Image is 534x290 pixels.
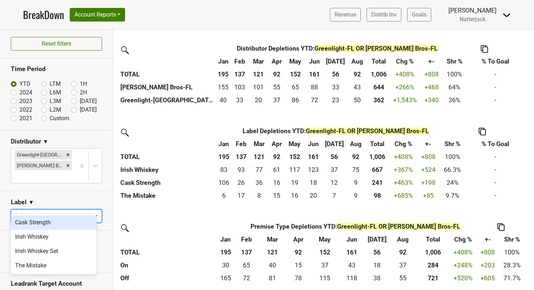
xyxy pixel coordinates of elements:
td: 8.56 [346,176,365,189]
div: 50 [349,95,365,105]
th: 92 [268,68,285,81]
td: +248 % [450,259,477,272]
th: 56 [323,68,348,81]
td: 39.95 [259,259,286,272]
th: 721.190 [416,272,449,285]
td: 65.17 [285,81,306,94]
th: 643.970 [367,81,390,94]
td: - [466,68,525,81]
div: 55 [391,273,415,283]
th: Jan: activate to sort column ascending [217,233,234,246]
div: 75 [348,165,363,174]
th: Total: activate to sort column ascending [367,55,390,68]
div: +605 [478,273,497,283]
div: 362 [369,95,389,105]
label: YTD [19,80,31,88]
div: 18 [306,178,320,187]
th: 137 [231,68,249,81]
td: 7.67 [250,189,268,202]
td: - [465,176,525,189]
div: 155 [217,83,229,92]
th: 152 [285,150,304,163]
td: 15.97 [285,189,304,202]
td: 11.93 [322,176,346,189]
td: 7.47 [322,189,346,202]
th: Chg %: activate to sort column ascending [450,233,477,246]
th: 361.550 [367,94,390,107]
th: Chg %: activate to sort column ascending [390,137,416,150]
th: 152 [310,246,339,259]
div: +203 [478,261,497,270]
td: 66.3% [440,163,465,176]
div: +468 [421,83,442,92]
td: +408 % [390,150,416,163]
td: 101.39 [249,81,268,94]
td: 100% [440,150,465,163]
td: +808 [417,150,440,163]
td: 55.25 [268,81,285,94]
div: 106 [217,178,230,187]
th: 92 [268,150,285,163]
div: 15 [287,261,309,270]
td: +1,543 % [390,94,420,107]
span: +408% [454,249,473,256]
td: 54.85 [389,272,416,285]
div: Irish Whiskey [11,230,97,244]
div: 72 [236,273,257,283]
th: Shr %: activate to sort column ascending [499,233,525,246]
th: Shr %: activate to sort column ascending [443,55,466,68]
button: Account Reports [70,8,125,22]
div: 83 [217,165,230,174]
td: 81.12 [259,272,286,285]
td: 18.26 [365,259,390,272]
div: 33 [233,95,247,105]
td: 77.77 [286,272,310,285]
td: 33.34 [231,94,249,107]
td: 8.82 [346,189,365,202]
div: 98 [367,191,388,200]
th: +-: activate to sort column ascending [417,137,440,150]
td: 24% [440,176,465,189]
label: [DATE] [80,106,97,114]
label: LTM [50,80,61,88]
div: 37 [270,95,284,105]
th: Aug: activate to sort column ascending [389,233,416,246]
div: 37 [391,261,415,270]
th: 92 [389,246,416,259]
th: The Mistake [119,189,215,202]
div: 644 [369,83,389,92]
label: 2021 [19,114,32,123]
th: Jun: activate to sort column ascending [305,55,323,68]
div: 18 [367,261,388,270]
div: +524 [418,165,438,174]
th: Greenlight-[GEOGRAPHIC_DATA] [119,94,216,107]
div: 16 [270,178,283,187]
th: Irish Whiskey [119,163,215,176]
td: 40.17 [216,94,231,107]
th: 241.050 [365,176,390,189]
th: Jan: activate to sort column ascending [215,137,232,150]
td: 36% [443,94,466,107]
div: 93 [234,165,248,174]
div: 65 [287,83,304,92]
th: TOTAL [119,68,216,81]
td: 42.58 [348,81,367,94]
div: 123 [306,165,320,174]
td: 64.97 [234,259,259,272]
td: 100% [499,246,525,259]
div: 19 [286,178,303,187]
td: 14.65 [286,259,310,272]
td: 36.9 [310,259,339,272]
div: 115 [312,273,337,283]
th: Aug: activate to sort column ascending [348,55,367,68]
td: 18 [304,176,322,189]
div: 20 [306,191,320,200]
span: ▼ [28,198,34,207]
td: 72.35 [305,94,323,107]
th: Off [119,272,217,285]
th: Jun: activate to sort column ascending [304,137,322,150]
td: 83.07 [215,163,232,176]
h3: Label [11,198,27,206]
label: L6M [50,88,61,97]
div: 36 [252,178,267,187]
